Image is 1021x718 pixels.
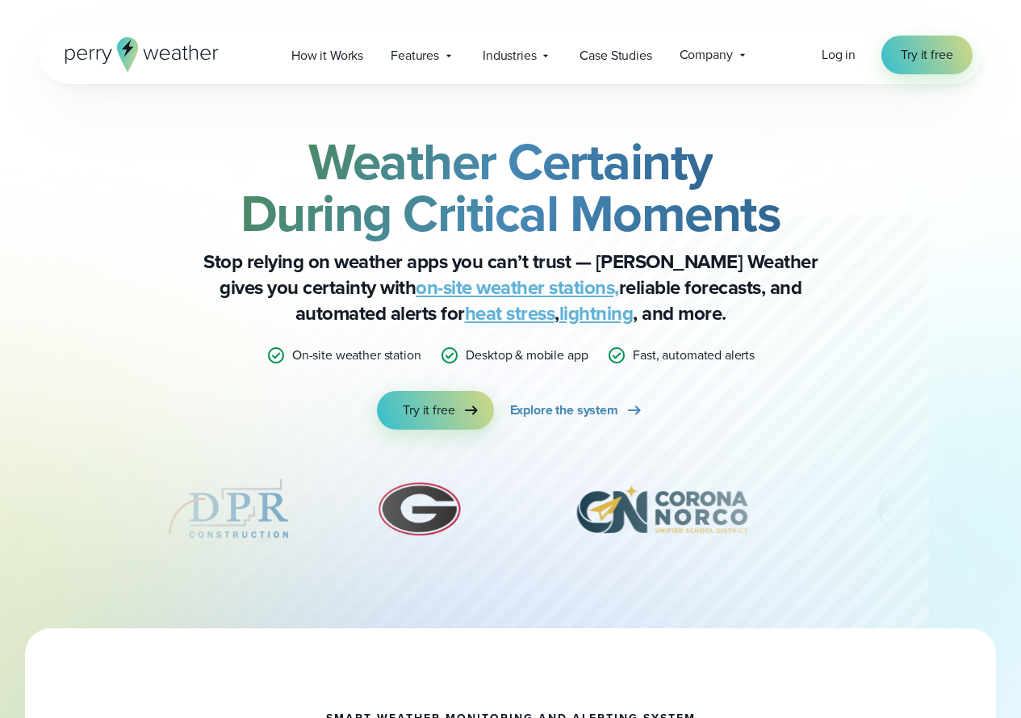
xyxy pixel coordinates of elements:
[416,273,619,302] a: on-site weather stations,
[403,401,454,420] span: Try it free
[483,46,536,65] span: Industries
[822,45,856,65] a: Log in
[291,46,363,65] span: How it Works
[510,391,644,430] a: Explore the system
[566,39,665,72] a: Case Studies
[370,468,470,549] div: 6 of 12
[241,124,781,251] strong: Weather Certainty During Critical Moments
[391,46,439,65] span: Features
[559,299,634,328] a: lightning
[547,468,776,549] img: Corona-Norco-Unified-School-District.svg
[377,391,493,430] a: Try it free
[547,468,776,549] div: 7 of 12
[822,45,856,64] span: Log in
[580,46,651,65] span: Case Studies
[278,39,377,72] a: How it Works
[680,45,733,65] span: Company
[901,45,952,65] span: Try it free
[466,346,588,365] p: Desktop & mobile app
[633,346,755,365] p: Fast, automated alerts
[465,299,555,328] a: heat stress
[188,249,834,326] p: Stop relying on weather apps you can’t trust — [PERSON_NAME] Weather gives you certainty with rel...
[120,468,902,557] div: slideshow
[510,401,618,420] span: Explore the system
[881,36,972,74] a: Try it free
[370,468,470,549] img: University-of-Georgia.svg
[164,468,293,549] div: 5 of 12
[292,346,421,365] p: On-site weather station
[164,468,293,549] img: DPR-Construction.svg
